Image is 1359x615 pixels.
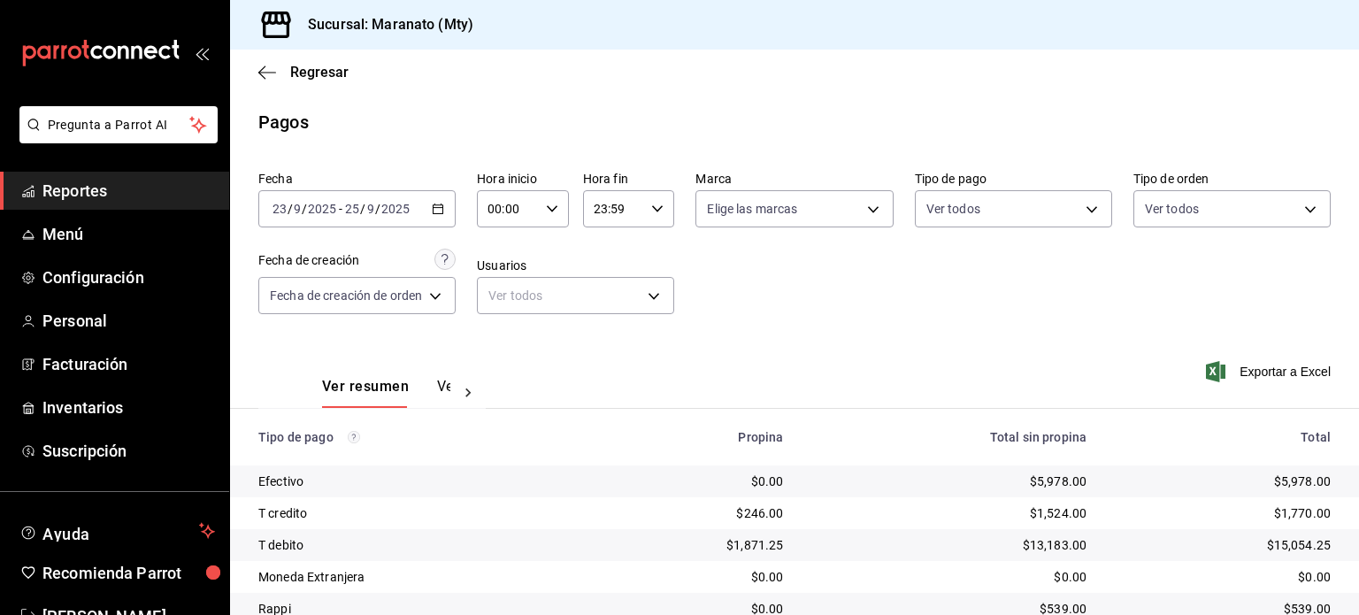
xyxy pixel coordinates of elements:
[290,64,349,81] span: Regresar
[437,378,503,408] button: Ver pagos
[1115,568,1331,586] div: $0.00
[360,202,365,216] span: /
[42,561,215,585] span: Recomienda Parrot
[258,173,456,185] label: Fecha
[258,430,577,444] div: Tipo de pago
[707,200,797,218] span: Elige las marcas
[375,202,380,216] span: /
[302,202,307,216] span: /
[12,128,218,147] a: Pregunta a Parrot AI
[1133,173,1331,185] label: Tipo de orden
[19,106,218,143] button: Pregunta a Parrot AI
[811,568,1086,586] div: $0.00
[477,173,569,185] label: Hora inicio
[42,439,215,463] span: Suscripción
[258,64,349,81] button: Regresar
[811,430,1086,444] div: Total sin propina
[1115,430,1331,444] div: Total
[195,46,209,60] button: open_drawer_menu
[307,202,337,216] input: ----
[926,200,980,218] span: Ver todos
[258,568,577,586] div: Moneda Extranjera
[477,259,674,272] label: Usuarios
[42,520,192,542] span: Ayuda
[258,504,577,522] div: T credito
[42,309,215,333] span: Personal
[1115,504,1331,522] div: $1,770.00
[293,202,302,216] input: --
[811,536,1086,554] div: $13,183.00
[42,352,215,376] span: Facturación
[258,109,309,135] div: Pagos
[322,378,409,408] button: Ver resumen
[42,396,215,419] span: Inventarios
[270,287,422,304] span: Fecha de creación de orden
[288,202,293,216] span: /
[366,202,375,216] input: --
[42,179,215,203] span: Reportes
[294,14,473,35] h3: Sucursal: Maranato (Mty)
[272,202,288,216] input: --
[1209,361,1331,382] button: Exportar a Excel
[322,378,450,408] div: navigation tabs
[811,504,1086,522] div: $1,524.00
[42,265,215,289] span: Configuración
[605,473,783,490] div: $0.00
[348,431,360,443] svg: Los pagos realizados con Pay y otras terminales son montos brutos.
[605,568,783,586] div: $0.00
[695,173,893,185] label: Marca
[380,202,411,216] input: ----
[1145,200,1199,218] span: Ver todos
[477,277,674,314] div: Ver todos
[605,504,783,522] div: $246.00
[1115,473,1331,490] div: $5,978.00
[258,251,359,270] div: Fecha de creación
[258,536,577,554] div: T debito
[583,173,675,185] label: Hora fin
[339,202,342,216] span: -
[605,430,783,444] div: Propina
[1115,536,1331,554] div: $15,054.25
[42,222,215,246] span: Menú
[811,473,1086,490] div: $5,978.00
[605,536,783,554] div: $1,871.25
[258,473,577,490] div: Efectivo
[344,202,360,216] input: --
[48,116,190,135] span: Pregunta a Parrot AI
[915,173,1112,185] label: Tipo de pago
